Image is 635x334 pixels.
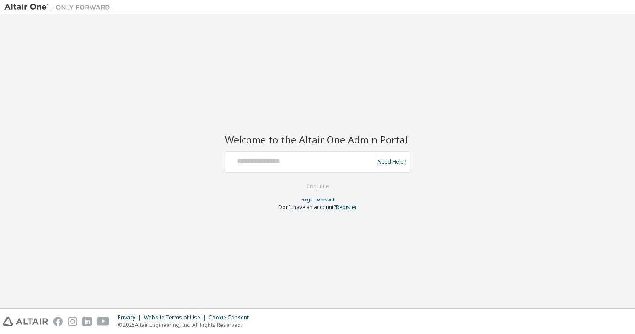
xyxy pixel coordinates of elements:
[3,317,48,326] img: altair_logo.svg
[301,196,334,203] a: Forgot password
[336,203,357,211] a: Register
[118,321,254,329] p: © 2025 Altair Engineering, Inc. All Rights Reserved.
[278,203,336,211] span: Don't have an account?
[225,133,410,146] h2: Welcome to the Altair One Admin Portal
[144,314,209,321] div: Website Terms of Use
[97,317,110,326] img: youtube.svg
[4,3,115,11] img: Altair One
[209,314,254,321] div: Cookie Consent
[82,317,92,326] img: linkedin.svg
[118,314,144,321] div: Privacy
[68,317,77,326] img: instagram.svg
[53,317,63,326] img: facebook.svg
